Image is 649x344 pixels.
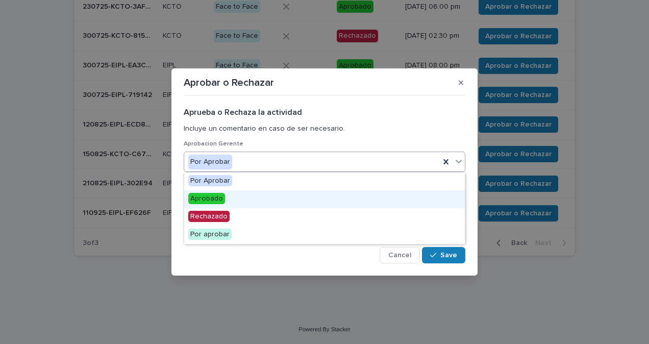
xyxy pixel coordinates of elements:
span: Cancel [388,252,411,259]
span: Por aprobar [188,229,232,240]
span: Por Aprobar [188,175,232,186]
div: Por Aprobar [184,173,465,190]
span: Aprobado [188,193,225,204]
div: Rechazado [184,208,465,226]
h2: Aprueba o Rechaza la actividad [184,108,465,117]
p: Incluye un comentario en caso de ser necesario. [184,125,465,133]
span: Rechazado [188,211,230,222]
div: Aprobado [184,190,465,208]
button: Save [422,247,465,263]
span: Aprobacion Gerente [184,141,243,147]
p: Aprobar o Rechazar [184,77,274,89]
span: Save [440,252,457,259]
div: Por Aprobar [188,155,232,169]
button: Cancel [380,247,420,263]
div: Por aprobar [184,226,465,244]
